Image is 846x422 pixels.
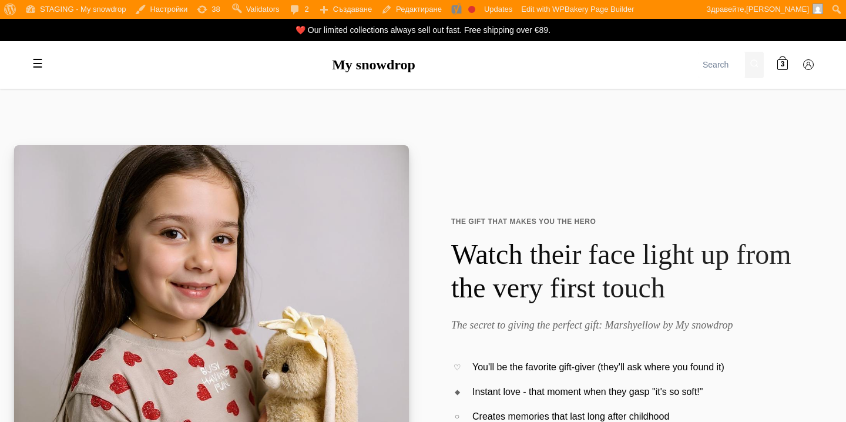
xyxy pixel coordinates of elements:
[451,237,818,305] h1: Watch their face light up from the very first touch
[451,216,818,227] span: THE GIFT THAT MAKES YOU THE HERO
[472,384,703,400] span: Instant love - that moment when they gasp "it's so soft!"
[451,319,818,332] h2: The secret to giving the perfect gift: Marshyellow by My snowdrop
[781,59,785,71] span: 3
[26,52,49,76] label: Toggle mobile menu
[468,6,475,13] div: Focus keyphrase not set
[771,53,794,77] a: 3
[472,360,724,375] span: You'll be the favorite gift-giver (they'll ask where you found it)
[698,52,745,78] input: Search
[332,57,415,72] a: My snowdrop
[746,5,809,14] span: [PERSON_NAME]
